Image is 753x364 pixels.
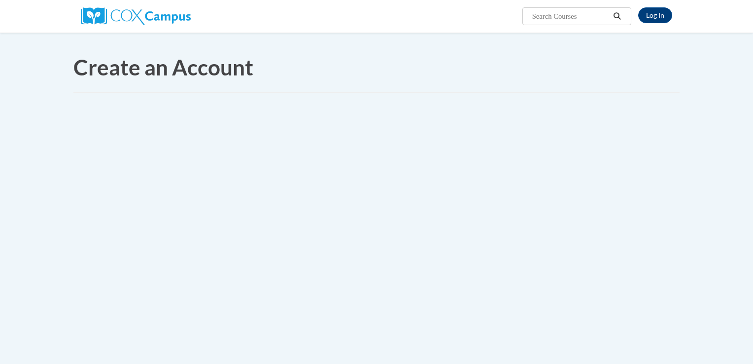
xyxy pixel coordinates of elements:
[638,7,672,23] a: Log In
[81,11,191,20] a: Cox Campus
[531,10,610,22] input: Search Courses
[73,54,253,80] span: Create an Account
[610,10,625,22] button: Search
[81,7,191,25] img: Cox Campus
[613,13,622,20] i: 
